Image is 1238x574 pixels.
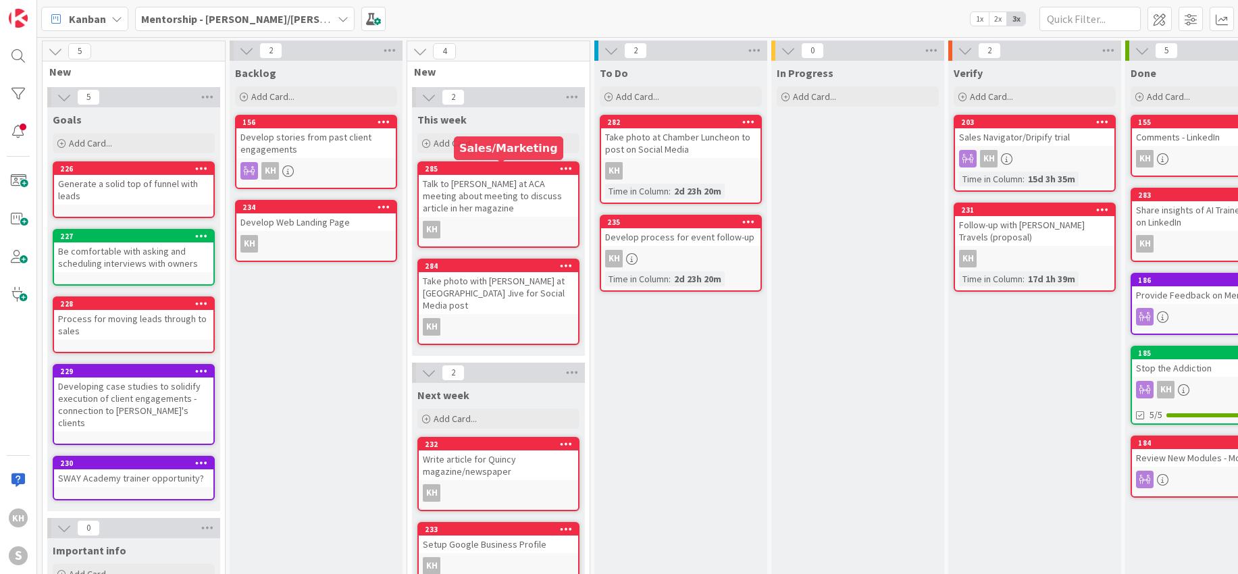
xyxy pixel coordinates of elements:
div: Develop process for event follow-up [601,228,760,246]
span: Verify [954,66,983,80]
span: Backlog [235,66,276,80]
span: : [1023,172,1025,186]
div: Develop stories from past client engagements [236,128,396,158]
div: 228 [60,299,213,309]
div: KH [1157,381,1175,398]
div: KH [980,150,998,167]
div: 230 [60,459,213,468]
span: : [1023,271,1025,286]
div: 284Take photo with [PERSON_NAME] at [GEOGRAPHIC_DATA] Jive for Social Media post [419,260,578,314]
div: 231 [961,205,1114,215]
div: KH [423,221,440,238]
div: Generate a solid top of funnel with leads [54,175,213,205]
div: Process for moving leads through to sales [54,310,213,340]
div: 234 [236,201,396,213]
div: 203 [955,116,1114,128]
div: S [9,546,28,565]
div: KH [423,318,440,336]
span: 2 [442,89,465,105]
div: 228Process for moving leads through to sales [54,298,213,340]
div: 2d 23h 20m [671,271,725,286]
span: Add Card... [251,90,294,103]
a: 226Generate a solid top of funnel with leads [53,161,215,218]
span: This week [417,113,467,126]
div: KH [261,162,279,180]
div: 282 [601,116,760,128]
div: KH [955,150,1114,167]
div: 230SWAY Academy trainer opportunity? [54,457,213,487]
div: 232 [425,440,578,449]
div: KH [959,250,977,267]
div: KH [1136,150,1154,167]
a: 229Developing case studies to solidify execution of client engagements - connection to [PERSON_NA... [53,364,215,445]
div: KH [419,221,578,238]
div: Follow-up with [PERSON_NAME] Travels (proposal) [955,216,1114,246]
span: Add Card... [1147,90,1190,103]
span: Important info [53,544,126,557]
span: 1x [971,12,989,26]
div: Setup Google Business Profile [419,536,578,553]
span: Next week [417,388,469,402]
div: KH [419,318,578,336]
div: 235Develop process for event follow-up [601,216,760,246]
span: 2 [259,43,282,59]
div: KH [1136,235,1154,253]
div: 228 [54,298,213,310]
div: KH [955,250,1114,267]
a: 284Take photo with [PERSON_NAME] at [GEOGRAPHIC_DATA] Jive for Social Media postKH [417,259,579,345]
span: Add Card... [434,413,477,425]
div: 284 [425,261,578,271]
div: Write article for Quincy magazine/newspaper [419,450,578,480]
div: Time in Column [605,271,669,286]
div: 156Develop stories from past client engagements [236,116,396,158]
div: Time in Column [959,271,1023,286]
span: 0 [77,520,100,536]
div: 285Talk to [PERSON_NAME] at ACA meeting about meeting to discuss article in her magazine [419,163,578,217]
div: 232Write article for Quincy magazine/newspaper [419,438,578,480]
div: 232 [419,438,578,450]
div: 229Developing case studies to solidify execution of client engagements - connection to [PERSON_NA... [54,365,213,432]
div: Talk to [PERSON_NAME] at ACA meeting about meeting to discuss article in her magazine [419,175,578,217]
div: Sales Navigator/Dripify trial [955,128,1114,146]
div: 227 [60,232,213,241]
a: 230SWAY Academy trainer opportunity? [53,456,215,500]
span: Add Card... [970,90,1013,103]
span: 5 [1155,43,1178,59]
span: 5 [77,89,100,105]
div: KH [601,250,760,267]
span: Goals [53,113,82,126]
div: 226Generate a solid top of funnel with leads [54,163,213,205]
div: 233Setup Google Business Profile [419,523,578,553]
span: 4 [433,43,456,59]
div: 284 [419,260,578,272]
div: Time in Column [605,184,669,199]
span: Done [1131,66,1156,80]
span: 0 [801,43,824,59]
div: Be comfortable with asking and scheduling interviews with owners [54,242,213,272]
div: KH [419,484,578,502]
div: KH [236,162,396,180]
b: Mentorship - [PERSON_NAME]/[PERSON_NAME] [141,12,372,26]
div: Developing case studies to solidify execution of client engagements - connection to [PERSON_NAME]... [54,377,213,432]
div: 233 [419,523,578,536]
span: To Do [600,66,628,80]
div: 226 [60,164,213,174]
div: 234Develop Web Landing Page [236,201,396,231]
div: KH [601,162,760,180]
div: SWAY Academy trainer opportunity? [54,469,213,487]
div: 229 [60,367,213,376]
div: 203Sales Navigator/Dripify trial [955,116,1114,146]
div: 156 [236,116,396,128]
div: 285 [419,163,578,175]
div: 226 [54,163,213,175]
span: 2 [624,43,647,59]
span: 2 [978,43,1001,59]
div: Take photo with [PERSON_NAME] at [GEOGRAPHIC_DATA] Jive for Social Media post [419,272,578,314]
div: 282Take photo at Chamber Luncheon to post on Social Media [601,116,760,158]
div: 156 [242,118,396,127]
input: Quick Filter... [1039,7,1141,31]
div: 227 [54,230,213,242]
span: 2 [442,365,465,381]
div: 2d 23h 20m [671,184,725,199]
a: 234Develop Web Landing PageKH [235,200,397,262]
